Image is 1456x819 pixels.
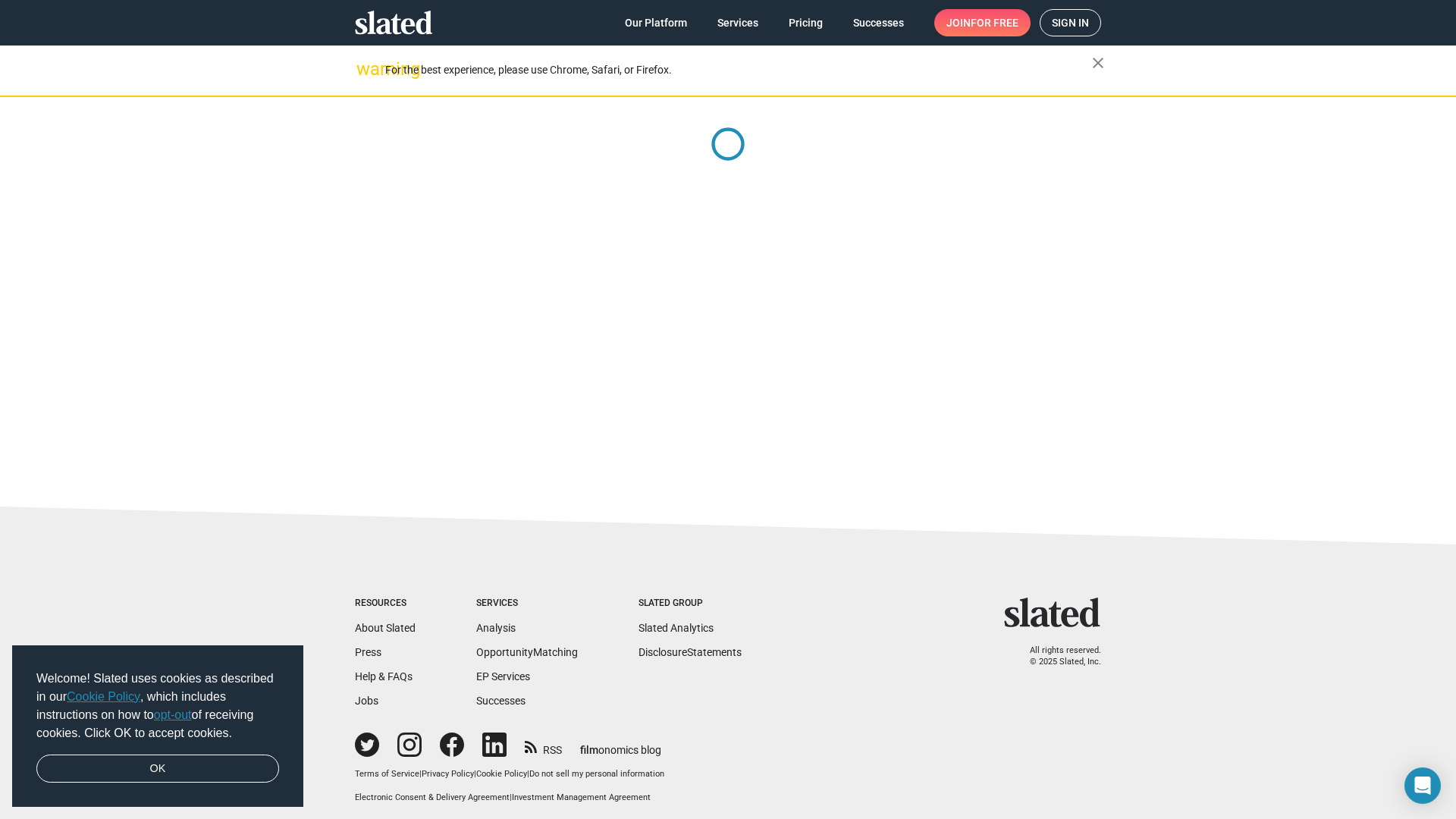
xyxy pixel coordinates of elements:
[355,598,416,610] div: Resources
[419,769,422,779] span: |
[639,646,742,658] a: DisclosureStatements
[474,769,476,779] span: |
[154,708,192,721] a: opt-out
[67,690,140,703] a: Cookie Policy
[1040,9,1101,36] a: Sign in
[777,9,835,36] a: Pricing
[476,670,530,682] a: EP Services
[705,9,770,36] a: Services
[613,9,699,36] a: Our Platform
[789,9,823,36] span: Pricing
[355,646,381,658] a: Press
[625,9,687,36] span: Our Platform
[529,769,664,780] button: Do not sell my personal information
[946,9,1018,36] span: Join
[422,769,474,779] a: Privacy Policy
[355,670,413,682] a: Help & FAQs
[12,645,303,808] div: cookieconsent
[476,769,527,779] a: Cookie Policy
[934,9,1031,36] a: Joinfor free
[36,755,279,783] a: dismiss cookie message
[385,60,1092,80] div: For the best experience, please use Chrome, Safari, or Firefox.
[476,598,578,610] div: Services
[639,622,714,634] a: Slated Analytics
[853,9,904,36] span: Successes
[971,9,1018,36] span: for free
[1014,645,1101,667] p: All rights reserved. © 2025 Slated, Inc.
[512,792,651,802] a: Investment Management Agreement
[510,792,512,802] span: |
[355,622,416,634] a: About Slated
[580,744,598,756] span: film
[476,646,578,658] a: OpportunityMatching
[639,598,742,610] div: Slated Group
[355,769,419,779] a: Terms of Service
[527,769,529,779] span: |
[355,792,510,802] a: Electronic Consent & Delivery Agreement
[1052,10,1089,36] span: Sign in
[1404,767,1441,804] div: Open Intercom Messenger
[36,670,279,742] span: Welcome! Slated uses cookies as described in our , which includes instructions on how to of recei...
[580,731,661,758] a: filmonomics blog
[525,734,562,758] a: RSS
[717,9,758,36] span: Services
[476,695,526,707] a: Successes
[356,60,375,78] mat-icon: warning
[841,9,916,36] a: Successes
[476,622,516,634] a: Analysis
[1089,54,1107,72] mat-icon: close
[355,695,378,707] a: Jobs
